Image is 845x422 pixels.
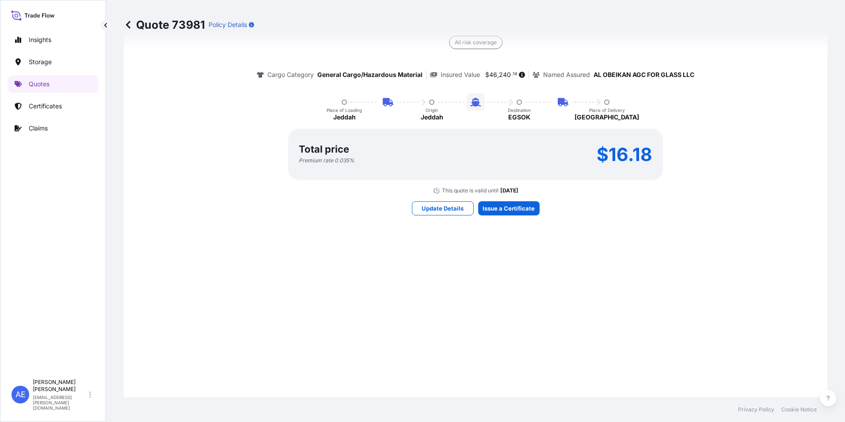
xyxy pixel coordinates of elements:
[327,107,362,113] p: Place of Loading
[29,35,51,44] p: Insights
[299,145,349,153] p: Total price
[483,204,535,213] p: Issue a Certificate
[489,72,497,78] span: 46
[33,379,88,393] p: [PERSON_NAME] [PERSON_NAME]
[511,73,513,76] span: .
[412,201,474,215] button: Update Details
[597,147,652,161] p: $16.18
[781,406,817,413] a: Cookie Notice
[8,97,99,115] a: Certificates
[8,119,99,137] a: Claims
[29,124,48,133] p: Claims
[478,201,540,215] button: Issue a Certificate
[508,113,530,122] p: EGSOK
[594,70,694,79] p: AL OBEIKAN AGC FOR GLASS LLC
[421,113,443,122] p: Jeddah
[15,390,26,399] span: AE
[317,70,422,79] p: General Cargo/Hazardous Material
[29,80,49,88] p: Quotes
[500,187,518,194] p: [DATE]
[499,72,511,78] span: 240
[738,406,774,413] a: Privacy Policy
[422,204,464,213] p: Update Details
[426,107,438,113] p: Origin
[589,107,625,113] p: Place of Delivery
[267,70,314,79] p: Cargo Category
[124,18,205,32] p: Quote 73981
[442,187,499,194] p: This quote is valid until
[333,113,356,122] p: Jeddah
[513,73,517,76] span: 14
[8,53,99,71] a: Storage
[299,157,354,164] p: Premium rate 0.035 %
[575,113,639,122] p: [GEOGRAPHIC_DATA]
[33,395,88,410] p: [EMAIL_ADDRESS][PERSON_NAME][DOMAIN_NAME]
[441,70,480,79] p: Insured Value
[8,31,99,49] a: Insights
[29,102,62,111] p: Certificates
[8,75,99,93] a: Quotes
[209,20,247,29] p: Policy Details
[29,58,52,66] p: Storage
[497,72,499,78] span: ,
[543,70,590,79] p: Named Assured
[508,107,531,113] p: Destination
[485,72,489,78] span: $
